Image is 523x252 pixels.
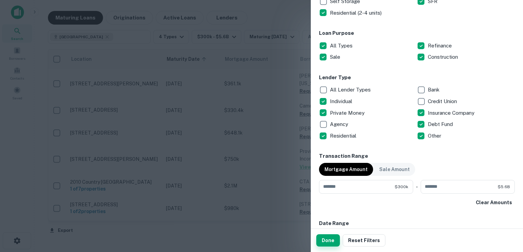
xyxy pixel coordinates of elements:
[330,97,354,106] p: Individual
[330,9,383,17] p: Residential (2-4 units)
[428,53,459,61] p: Construction
[319,152,515,160] h6: Transaction Range
[330,109,366,117] p: Private Money
[343,234,385,247] button: Reset Filters
[428,109,476,117] p: Insurance Company
[319,74,515,82] h6: Lender Type
[428,86,441,94] p: Bank
[498,184,510,190] span: $5.6B
[473,196,515,209] button: Clear Amounts
[428,120,454,128] p: Debt Fund
[428,97,458,106] p: Credit Union
[395,184,408,190] span: $300k
[324,166,368,173] p: Mortgage Amount
[330,120,349,128] p: Agency
[428,132,443,140] p: Other
[379,166,410,173] p: Sale Amount
[416,180,418,194] div: -
[428,42,453,50] p: Refinance
[330,132,358,140] p: Residential
[330,53,342,61] p: Sale
[489,197,523,230] iframe: Chat Widget
[330,86,372,94] p: All Lender Types
[316,234,340,247] button: Done
[319,220,515,227] h6: Date Range
[319,29,515,37] h6: Loan Purpose
[330,42,354,50] p: All Types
